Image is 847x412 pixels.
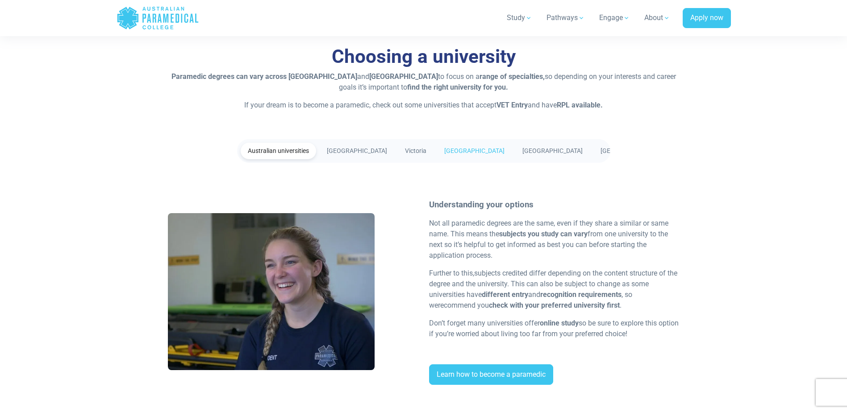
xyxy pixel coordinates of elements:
strong: VET Entry [497,101,528,109]
h3: Choosing a university [163,45,685,68]
a: About [639,5,676,30]
a: Victoria [398,143,434,159]
strong: RPL available. [557,101,603,109]
strong: range of specialties, [480,72,545,81]
a: Study [501,5,538,30]
strong: Paramedic degrees can vary across [GEOGRAPHIC_DATA] [171,72,357,81]
span: subjects credited differ depending on the content structure of the degree and the university. Thi... [429,269,677,309]
strong: online study [540,319,579,327]
a: Australian universities [241,143,316,159]
p: Don’t forget many universities offer so be sure to explore this option if you’re worried about li... [429,318,680,339]
p: If your dream is to become a paramedic, check out some universities that accept and have [163,100,685,111]
strong: check with your preferred university first [489,301,620,309]
strong: find the right university for you. [407,83,508,91]
a: Apply now [683,8,731,29]
a: [GEOGRAPHIC_DATA] [593,143,668,159]
span: recommend you . [438,301,622,309]
p: and to focus on a so depending on your interests and career goals it’s important to [163,71,685,93]
a: Australian Paramedical College [117,4,199,33]
a: Learn how to become a paramedic [429,364,553,385]
a: [GEOGRAPHIC_DATA] [515,143,590,159]
a: Engage [594,5,635,30]
strong: different entry [482,290,528,299]
span: Not all paramedic degrees are the same, even if they share a similar or same name. This means the... [429,219,668,260]
a: Pathways [541,5,590,30]
strong: subjects you study can vary [499,230,588,238]
strong: recognition requirements [540,290,622,299]
strong: [GEOGRAPHIC_DATA] [369,72,438,81]
strong: Understanding your options [429,200,534,210]
span: Further to this, [429,269,474,277]
a: [GEOGRAPHIC_DATA] [437,143,512,159]
a: [GEOGRAPHIC_DATA] [320,143,394,159]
